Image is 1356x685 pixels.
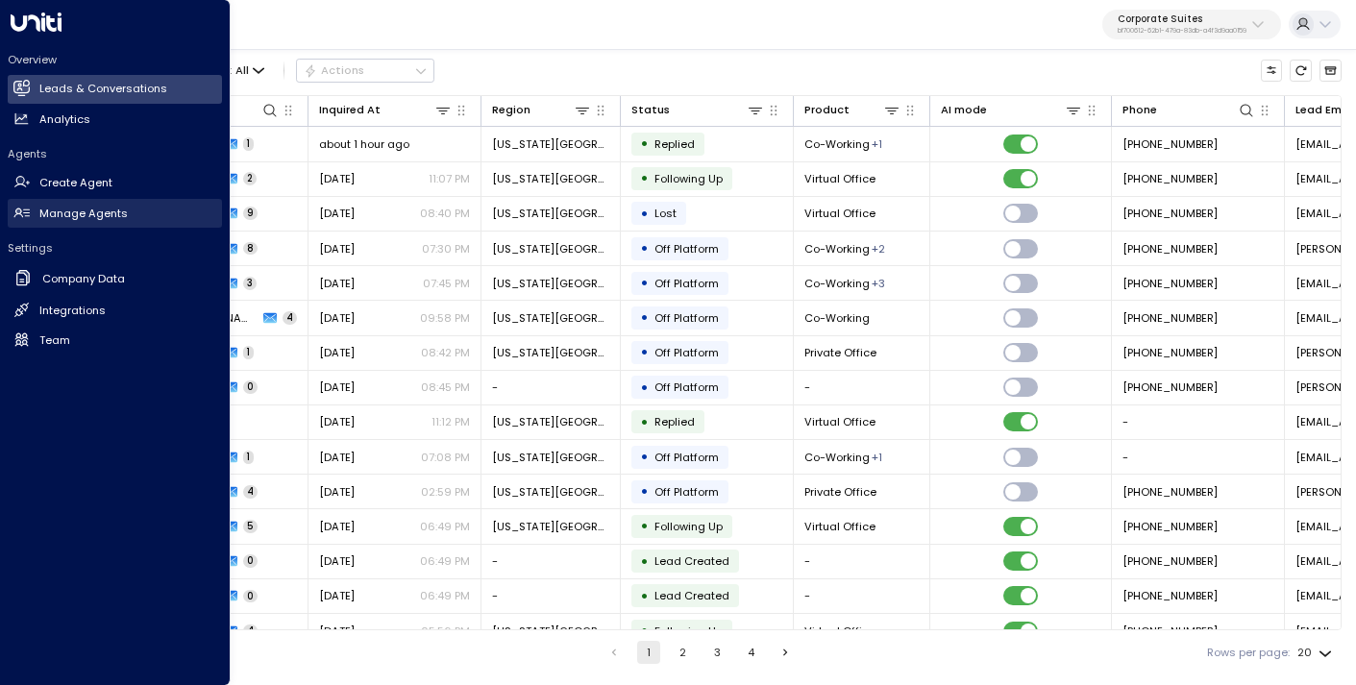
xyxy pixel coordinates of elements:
[492,136,609,152] span: New York City
[422,241,470,257] p: 07:30 PM
[640,131,649,157] div: •
[941,101,1082,119] div: AI mode
[654,484,719,500] span: Off Platform
[1122,206,1218,221] span: +19175384200
[39,175,112,191] h2: Create Agent
[421,345,470,360] p: 08:42 PM
[8,75,222,104] a: Leads & Conversations
[654,136,695,152] span: Replied
[283,311,297,325] span: 4
[492,345,609,360] span: New York City
[319,553,355,569] span: Sep 18, 2025
[8,199,222,228] a: Manage Agents
[243,346,254,359] span: 1
[423,276,470,291] p: 07:45 PM
[492,101,530,119] div: Region
[319,379,355,395] span: Sep 29, 2025
[804,345,876,360] span: Private Office
[1122,345,1218,360] span: +19149681200
[243,172,257,185] span: 2
[672,641,695,664] button: Go to page 2
[804,101,850,119] div: Product
[654,624,723,639] span: Following Up
[492,206,609,221] span: New York City
[296,59,434,82] button: Actions
[1122,484,1218,500] span: +13473307433
[420,310,470,326] p: 09:58 PM
[794,545,930,578] td: -
[640,513,649,539] div: •
[243,485,258,499] span: 4
[492,276,609,291] span: New York City
[8,105,222,134] a: Analytics
[8,263,222,295] a: Company Data
[319,241,355,257] span: Sep 29, 2025
[1122,171,1218,186] span: +19175384200
[640,478,649,504] div: •
[243,520,258,533] span: 5
[631,101,670,119] div: Status
[420,206,470,221] p: 08:40 PM
[804,484,876,500] span: Private Office
[602,641,798,664] nav: pagination navigation
[654,241,719,257] span: Off Platform
[654,414,695,429] span: Replied
[243,554,258,568] span: 0
[492,484,609,500] span: New York City
[243,451,254,464] span: 1
[1122,588,1218,603] span: +17187221116
[1122,519,1218,534] span: +17187221116
[872,241,885,257] div: Day Office,Private Office
[640,305,649,330] div: •
[804,310,870,326] span: Co-Working
[319,136,409,152] span: about 1 hour ago
[235,64,249,77] span: All
[654,171,723,186] span: Following Up
[1290,60,1312,82] span: Refresh
[319,450,355,465] span: Sep 27, 2025
[872,276,885,291] div: Conference Room,Meeting Room,Private Office
[492,624,609,639] span: New York City
[492,450,609,465] span: New York City
[243,624,258,638] span: 4
[654,310,719,326] span: Off Platform
[319,101,452,119] div: Inquired At
[774,641,797,664] button: Go to next page
[421,450,470,465] p: 07:08 PM
[794,579,930,613] td: -
[319,588,355,603] span: Sep 18, 2025
[42,271,125,287] h2: Company Data
[243,277,257,290] span: 3
[1102,10,1281,40] button: Corporate Suitesbf700612-62b1-479a-83db-a4f3d9aa0159
[296,59,434,82] div: Button group with a nested menu
[941,101,987,119] div: AI mode
[8,240,222,256] h2: Settings
[39,206,128,222] h2: Manage Agents
[39,332,70,349] h2: Team
[421,624,470,639] p: 05:56 PM
[1122,624,1218,639] span: +18578376647
[640,618,649,644] div: •
[872,450,882,465] div: Private Office
[631,101,764,119] div: Status
[1122,553,1218,569] span: +17187221116
[481,579,621,613] td: -
[481,545,621,578] td: -
[420,519,470,534] p: 06:49 PM
[492,414,609,429] span: New York City
[740,641,763,664] button: Go to page 4
[705,641,728,664] button: Go to page 3
[804,136,870,152] span: Co-Working
[492,171,609,186] span: New York City
[637,641,660,664] button: page 1
[654,588,729,603] span: Lead Created
[243,380,258,394] span: 0
[243,137,254,151] span: 1
[421,379,470,395] p: 08:45 PM
[492,519,609,534] span: New York City
[39,303,106,319] h2: Integrations
[1112,440,1285,474] td: -
[1118,13,1246,25] p: Corporate Suites
[804,519,875,534] span: Virtual Office
[319,276,355,291] span: Yesterday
